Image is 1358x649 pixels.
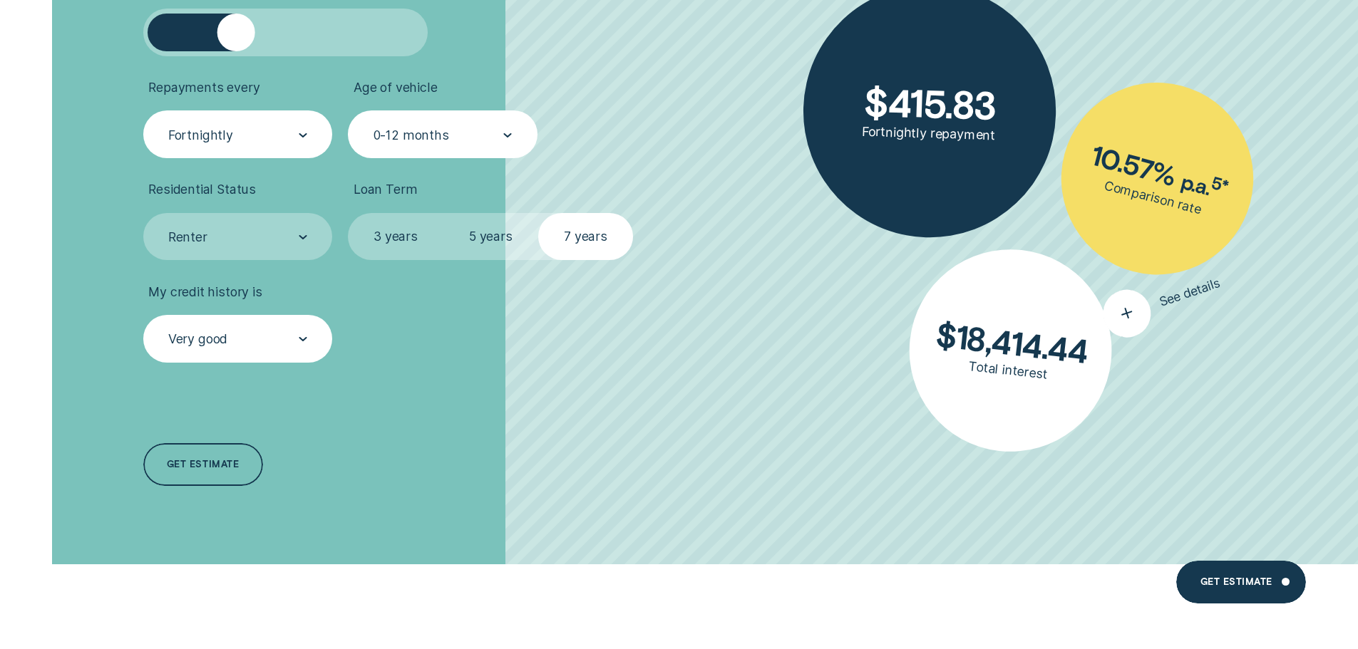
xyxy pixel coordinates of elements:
[374,128,449,143] div: 0-12 months
[443,213,538,261] label: 5 years
[538,213,633,261] label: 7 years
[1158,275,1223,310] span: See details
[148,182,256,197] span: Residential Status
[354,80,438,95] span: Age of vehicle
[168,229,207,245] div: Renter
[143,443,263,486] a: Get estimate
[168,331,227,347] div: Very good
[348,213,443,261] label: 3 years
[168,128,233,143] div: Fortnightly
[148,284,262,300] span: My credit history is
[148,80,259,95] span: Repayments every
[1176,561,1305,603] a: Get Estimate
[1097,260,1228,343] button: See details
[354,182,417,197] span: Loan Term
